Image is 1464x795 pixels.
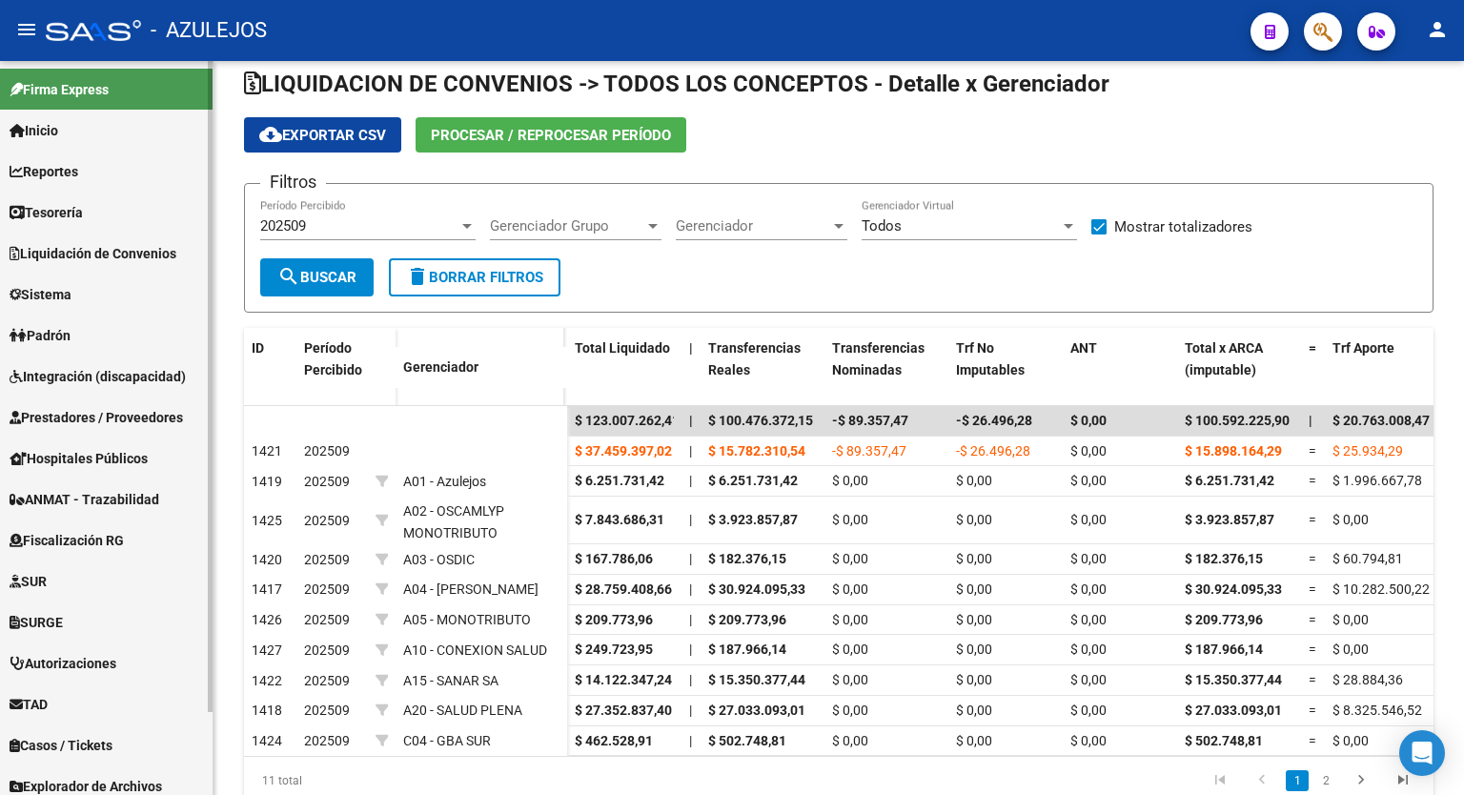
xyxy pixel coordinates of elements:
span: $ 0,00 [1332,612,1369,627]
span: 1418 [252,703,282,718]
datatable-header-cell: ANT [1063,328,1177,412]
span: 202509 [304,642,350,658]
span: 1417 [252,581,282,597]
span: $ 100.592.225,90 [1185,413,1290,428]
span: $ 249.723,95 [575,642,653,657]
span: Prestadores / Proveedores [10,407,183,428]
datatable-header-cell: Gerenciador [396,347,567,388]
span: 202509 [304,612,350,627]
span: $ 0,00 [832,733,868,748]
span: Hospitales Públicos [10,448,148,469]
span: Gerenciador [676,217,830,234]
span: $ 15.898.164,29 [1185,443,1282,459]
span: $ 0,00 [956,581,992,597]
span: = [1309,512,1316,527]
span: $ 8.325.546,52 [1332,703,1422,718]
datatable-header-cell: Período Percibido [296,328,368,408]
span: 1422 [252,673,282,688]
span: $ 10.282.500,22 [1332,581,1430,597]
datatable-header-cell: Transferencias Nominadas [824,328,948,412]
span: $ 0,00 [832,703,868,718]
span: 202509 [304,552,350,567]
button: Procesar / Reprocesar período [416,117,686,153]
span: | [689,473,692,488]
span: Mostrar totalizadores [1114,215,1252,238]
span: $ 15.782.310,54 [708,443,805,459]
mat-icon: cloud_download [259,123,282,146]
span: $ 0,00 [1332,733,1369,748]
span: $ 167.786,06 [575,551,653,566]
span: | [689,443,692,459]
span: = [1309,703,1316,718]
span: 202509 [304,474,350,489]
span: Padrón [10,325,71,346]
span: $ 209.773,96 [1185,612,1263,627]
span: $ 0,00 [956,612,992,627]
span: $ 27.033.093,01 [1185,703,1282,718]
h3: Filtros [260,169,326,195]
span: -$ 26.496,28 [956,443,1030,459]
span: $ 0,00 [1332,642,1369,657]
span: $ 0,00 [1070,581,1107,597]
span: $ 0,00 [956,642,992,657]
span: | [1309,413,1312,428]
span: = [1309,340,1316,356]
span: = [1309,733,1316,748]
span: $ 123.007.262,41 [575,413,680,428]
span: Buscar [277,269,356,286]
span: $ 0,00 [1070,612,1107,627]
span: - AZULEJOS [151,10,267,51]
span: Liquidación de Convenios [10,243,176,264]
a: 2 [1314,770,1337,791]
span: 202509 [304,513,350,528]
span: A20 - SALUD PLENA [403,703,522,718]
span: Firma Express [10,79,109,100]
span: A02 - OSCAMLYP MONOTRIBUTO [403,503,504,540]
span: $ 0,00 [1070,473,1107,488]
span: ANMAT - Trazabilidad [10,489,159,510]
mat-icon: delete [406,265,429,288]
datatable-header-cell: Transferencias Reales [701,328,824,412]
span: | [689,413,693,428]
span: 1421 [252,443,282,459]
div: Open Intercom Messenger [1399,730,1445,776]
span: $ 0,00 [1070,703,1107,718]
span: $ 0,00 [956,551,992,566]
button: Buscar [260,258,374,296]
span: $ 7.843.686,31 [575,512,664,527]
a: go to previous page [1244,770,1280,791]
span: $ 14.122.347,24 [575,672,672,687]
span: A10 - CONEXION SALUD [403,642,547,658]
span: Trf Aporte [1332,340,1394,356]
span: $ 0,00 [1070,733,1107,748]
span: $ 182.376,15 [708,551,786,566]
span: | [689,612,692,627]
span: A04 - [PERSON_NAME] [403,581,539,597]
span: Autorizaciones [10,653,116,674]
span: $ 0,00 [956,473,992,488]
span: $ 187.966,14 [1185,642,1263,657]
span: $ 462.528,91 [575,733,653,748]
datatable-header-cell: | [681,328,701,412]
span: $ 0,00 [1070,413,1107,428]
span: $ 15.350.377,44 [1185,672,1282,687]
span: $ 30.924.095,33 [1185,581,1282,597]
span: $ 0,00 [956,703,992,718]
span: = [1309,473,1316,488]
mat-icon: menu [15,18,38,41]
span: A05 - MONOTRIBUTO [403,612,531,627]
span: Casos / Tickets [10,735,112,756]
span: 1424 [252,733,282,748]
span: $ 27.352.837,40 [575,703,672,718]
span: = [1309,581,1316,597]
span: = [1309,443,1316,459]
span: $ 209.773,96 [708,612,786,627]
span: $ 0,00 [832,672,868,687]
span: A03 - OSDIC [403,552,475,567]
span: | [689,551,692,566]
span: 1420 [252,552,282,567]
datatable-header-cell: = [1301,328,1325,412]
span: $ 0,00 [832,581,868,597]
span: | [689,642,692,657]
span: $ 209.773,96 [575,612,653,627]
